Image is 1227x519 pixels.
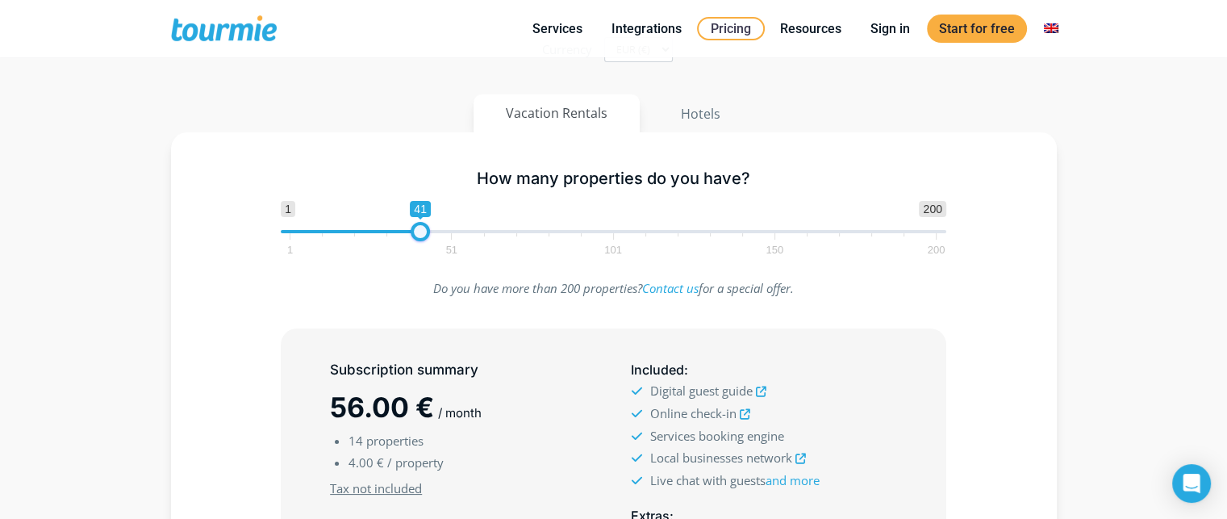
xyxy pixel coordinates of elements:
[281,278,946,299] p: Do you have more than 200 properties? for a special offer.
[648,94,753,133] button: Hotels
[330,360,596,380] h5: Subscription summary
[520,19,595,39] a: Services
[281,201,295,217] span: 1
[348,433,363,449] span: 14
[649,472,819,488] span: Live chat with guests
[768,19,853,39] a: Resources
[602,246,624,253] span: 101
[927,15,1027,43] a: Start for free
[919,201,945,217] span: 200
[330,391,434,424] span: 56.00 €
[438,405,482,421] span: / month
[649,428,783,444] span: Services booking engine
[765,472,819,488] a: and more
[649,383,752,399] span: Digital guest guide
[444,246,460,253] span: 51
[387,454,444,471] span: / property
[1172,464,1211,503] div: Open Intercom Messenger
[410,201,431,217] span: 41
[649,450,791,466] span: Local businesses network
[925,246,948,253] span: 200
[642,280,699,296] a: Contact us
[285,246,295,253] span: 1
[330,480,422,496] u: Tax not included
[630,362,683,378] span: Included
[1032,19,1070,39] a: Switch to
[366,433,424,449] span: properties
[649,405,736,421] span: Online check-in
[697,17,765,40] a: Pricing
[348,454,384,471] span: 4.00 €
[599,19,694,39] a: Integrations
[763,246,786,253] span: 150
[474,94,640,132] button: Vacation Rentals
[630,360,896,380] h5: :
[858,19,922,39] a: Sign in
[281,169,946,189] h5: How many properties do you have?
